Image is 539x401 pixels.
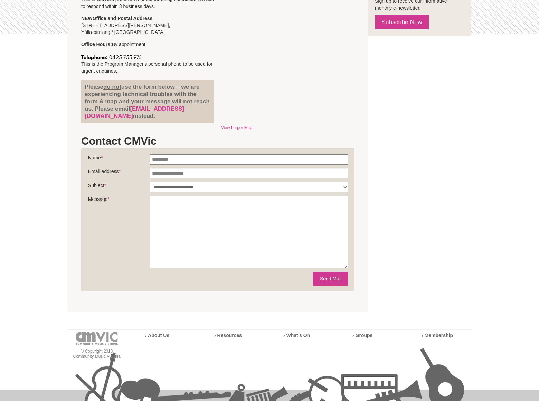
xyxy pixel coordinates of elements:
a: › About Us [145,333,169,338]
a: View Larger Map [221,125,252,130]
p: This is the Program Manager's personal phone to be used for urgent enquiries. [81,53,214,74]
a: › Membership [422,333,453,338]
button: Send Mail [313,272,348,286]
label: Email address [88,168,150,178]
h1: Contact CMVic [81,134,354,148]
img: cmvic-logo-footer.png [76,332,118,345]
a: Subscribe Now [375,15,429,29]
p: © Copyright 2013 Community Music Victoria [67,349,126,359]
strong: Office Hours: [81,41,112,47]
h4: Please use the form below – we are experiencing technical troubles with the form & map and your m... [85,83,211,120]
a: › Groups [352,333,372,338]
label: Name [88,154,150,165]
label: Message [88,196,150,206]
a: › What’s On [283,333,310,338]
a: › Resources [214,333,242,338]
u: do not [103,84,121,90]
strong: NEW Office and Postal Address [81,16,152,21]
p: By appointment. [81,41,214,48]
label: Subject [88,182,150,192]
p: [STREET_ADDRESS][PERSON_NAME], Yálla-birr-ang / [GEOGRAPHIC_DATA] [81,15,214,36]
a: [EMAIL_ADDRESS][DOMAIN_NAME] [85,105,184,119]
